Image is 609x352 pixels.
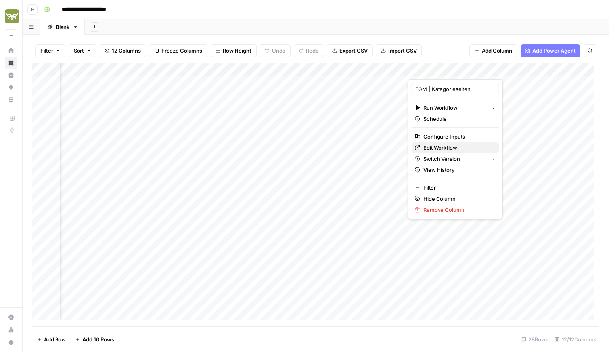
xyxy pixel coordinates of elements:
[82,335,114,343] span: Add 10 Rows
[339,47,368,55] span: Export CSV
[518,333,552,346] div: 28 Rows
[423,155,485,163] span: Switch Version
[521,44,580,57] button: Add Power Agent
[112,47,141,55] span: 12 Columns
[423,104,485,112] span: Run Workflow
[423,133,493,141] span: Configure Inputs
[5,93,17,106] a: Your Data
[260,44,291,57] button: Undo
[423,184,493,192] span: Filter
[71,333,119,346] button: Add 10 Rows
[327,44,373,57] button: Export CSV
[482,47,512,55] span: Add Column
[149,44,207,57] button: Freeze Columns
[5,81,17,94] a: Opportunities
[5,6,17,26] button: Workspace: Evergreen Media
[74,47,84,55] span: Sort
[423,166,493,174] span: View History
[5,9,19,23] img: Evergreen Media Logo
[5,336,17,349] button: Help + Support
[423,144,493,152] span: Edit Workflow
[69,44,96,57] button: Sort
[161,47,202,55] span: Freeze Columns
[388,47,417,55] span: Import CSV
[423,206,493,214] span: Remove Column
[5,323,17,336] a: Usage
[56,23,69,31] div: Blank
[5,44,17,57] a: Home
[211,44,257,57] button: Row Height
[423,115,493,123] span: Schedule
[100,44,146,57] button: 12 Columns
[272,47,285,55] span: Undo
[5,311,17,323] a: Settings
[44,335,66,343] span: Add Row
[306,47,319,55] span: Redo
[552,333,599,346] div: 12/12 Columns
[35,44,65,57] button: Filter
[469,44,517,57] button: Add Column
[40,19,85,35] a: Blank
[376,44,422,57] button: Import CSV
[5,57,17,69] a: Browse
[423,195,493,203] span: Hide Column
[32,333,71,346] button: Add Row
[5,69,17,82] a: Insights
[294,44,324,57] button: Redo
[223,47,251,55] span: Row Height
[532,47,576,55] span: Add Power Agent
[40,47,53,55] span: Filter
